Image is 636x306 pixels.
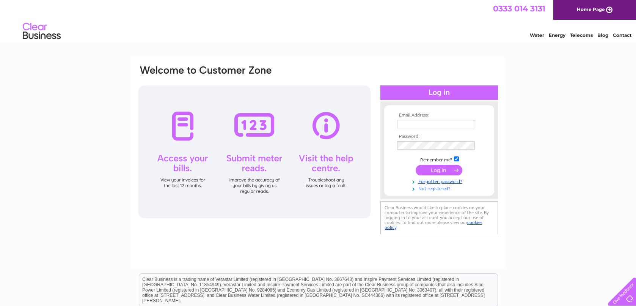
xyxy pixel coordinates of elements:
[530,32,544,38] a: Water
[570,32,593,38] a: Telecoms
[397,185,483,192] a: Not registered?
[416,165,462,175] input: Submit
[397,177,483,185] a: Forgotten password?
[549,32,565,38] a: Energy
[22,20,61,43] img: logo.png
[385,220,482,230] a: cookies policy
[395,113,483,118] th: Email Address:
[597,32,608,38] a: Blog
[395,155,483,163] td: Remember me?
[493,4,545,13] a: 0333 014 3131
[380,201,498,234] div: Clear Business would like to place cookies on your computer to improve your experience of the sit...
[139,4,498,37] div: Clear Business is a trading name of Verastar Limited (registered in [GEOGRAPHIC_DATA] No. 3667643...
[613,32,631,38] a: Contact
[395,134,483,139] th: Password:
